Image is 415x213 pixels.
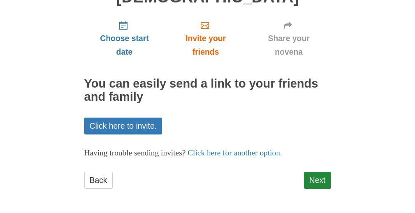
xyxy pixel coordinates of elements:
a: Share your novena [247,14,331,63]
span: Share your novena [255,32,323,59]
a: Click here for another option. [188,148,282,157]
a: Invite your friends [165,14,246,63]
a: Click here to invite. [84,118,162,134]
a: Choose start date [84,14,165,63]
span: Invite your friends [173,32,238,59]
span: Having trouble sending invites? [84,148,186,157]
span: Choose start date [93,32,157,59]
a: Back [84,172,113,189]
h2: You can easily send a link to your friends and family [84,77,331,104]
a: Next [304,172,331,189]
